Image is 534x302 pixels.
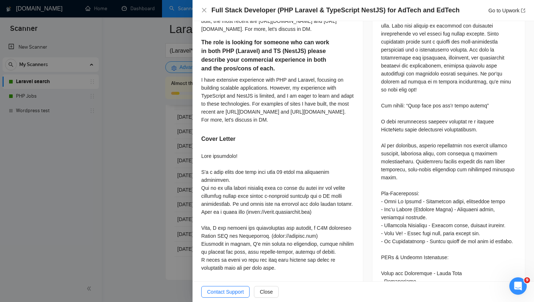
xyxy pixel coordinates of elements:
[201,7,207,13] button: Close
[201,135,235,143] h5: Cover Letter
[211,6,460,15] h4: Full Stack Developer (PHP Laravel & TypeScript NestJS) for AdTech and EdTech
[201,7,207,13] span: close
[260,288,273,296] span: Close
[524,277,530,283] span: 9
[201,76,354,124] div: I have extensive experience with PHP and Laravel, focusing on building scalable applications. How...
[254,286,279,298] button: Close
[201,38,331,73] h5: The role is looking for someone who can work in both PHP (Laravel) and TS (NestJS) please describ...
[201,286,250,298] button: Contact Support
[521,8,525,13] span: export
[207,288,244,296] span: Contact Support
[488,8,525,13] a: Go to Upworkexport
[509,277,527,295] iframe: Intercom live chat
